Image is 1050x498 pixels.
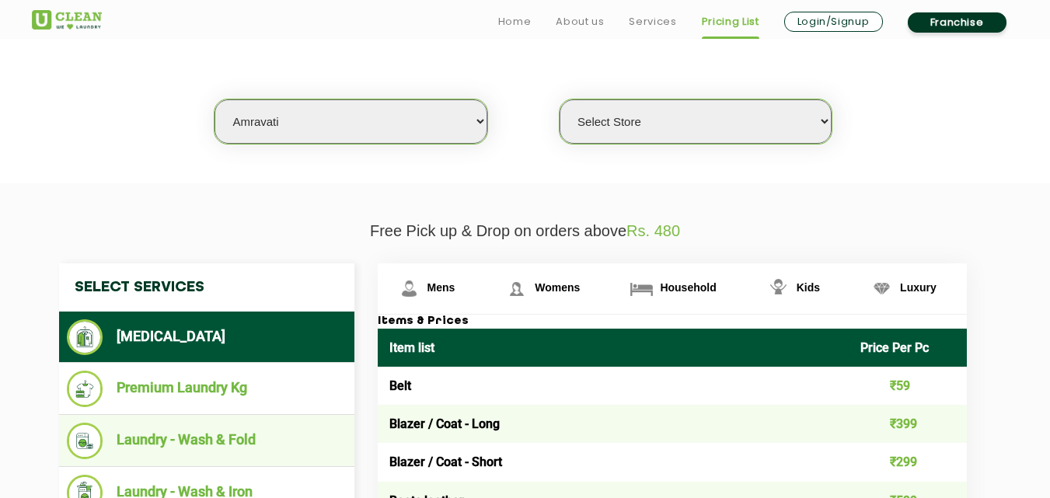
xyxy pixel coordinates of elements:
[378,329,849,367] th: Item list
[396,275,423,302] img: Mens
[849,367,967,405] td: ₹59
[67,319,347,355] li: [MEDICAL_DATA]
[797,281,820,294] span: Kids
[900,281,937,294] span: Luxury
[32,222,1019,240] p: Free Pick up & Drop on orders above
[378,443,849,481] td: Blazer / Coat - Short
[67,371,347,407] li: Premium Laundry Kg
[67,371,103,407] img: Premium Laundry Kg
[498,12,532,31] a: Home
[378,405,849,443] td: Blazer / Coat - Long
[849,443,967,481] td: ₹299
[59,263,354,312] h4: Select Services
[784,12,883,32] a: Login/Signup
[868,275,895,302] img: Luxury
[628,275,655,302] img: Household
[556,12,604,31] a: About us
[67,423,347,459] li: Laundry - Wash & Fold
[535,281,580,294] span: Womens
[660,281,716,294] span: Household
[427,281,455,294] span: Mens
[378,367,849,405] td: Belt
[626,222,680,239] span: Rs. 480
[378,315,967,329] h3: Items & Prices
[765,275,792,302] img: Kids
[908,12,1006,33] a: Franchise
[67,423,103,459] img: Laundry - Wash & Fold
[32,10,102,30] img: UClean Laundry and Dry Cleaning
[702,12,759,31] a: Pricing List
[67,319,103,355] img: Dry Cleaning
[849,405,967,443] td: ₹399
[503,275,530,302] img: Womens
[849,329,967,367] th: Price Per Pc
[629,12,676,31] a: Services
